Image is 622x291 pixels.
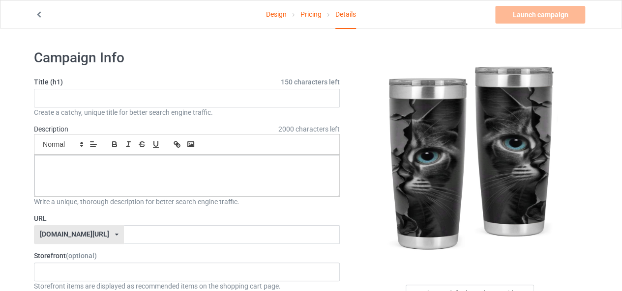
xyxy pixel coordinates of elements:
[34,281,340,291] div: Storefront items are displayed as recommended items on the shopping cart page.
[300,0,322,28] a: Pricing
[34,77,340,87] label: Title (h1)
[278,124,340,134] span: 2000 characters left
[281,77,340,87] span: 150 characters left
[34,125,68,133] label: Description
[34,251,340,261] label: Storefront
[34,213,340,223] label: URL
[335,0,356,29] div: Details
[34,197,340,207] div: Write a unique, thorough description for better search engine traffic.
[66,252,97,260] span: (optional)
[34,49,340,67] h1: Campaign Info
[34,107,340,117] div: Create a catchy, unique title for better search engine traffic.
[266,0,287,28] a: Design
[40,231,109,238] div: [DOMAIN_NAME][URL]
